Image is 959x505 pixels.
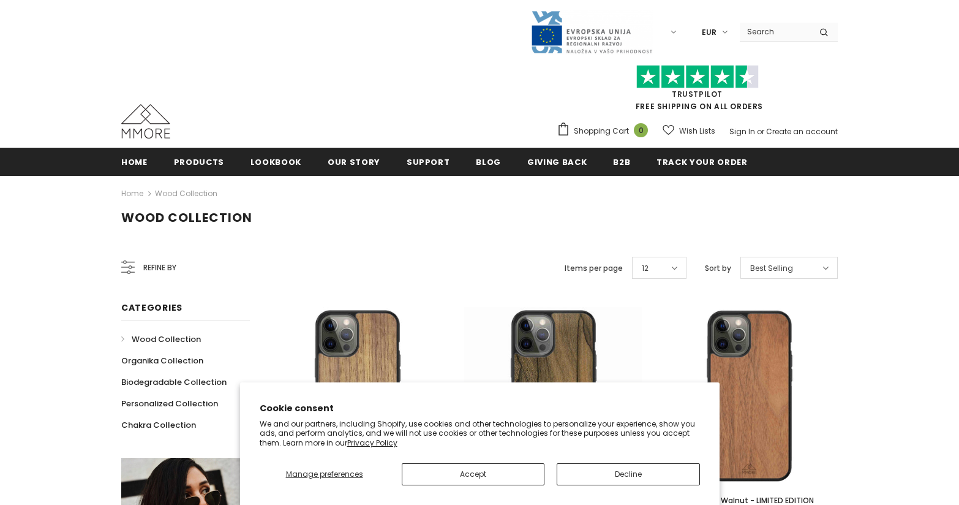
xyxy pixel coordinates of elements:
[155,188,217,199] a: Wood Collection
[565,262,623,275] label: Items per page
[121,156,148,168] span: Home
[286,469,363,479] span: Manage preferences
[757,126,764,137] span: or
[557,122,654,140] a: Shopping Cart 0
[121,393,218,414] a: Personalized Collection
[328,156,380,168] span: Our Story
[407,148,450,175] a: support
[121,414,196,436] a: Chakra Collection
[476,156,501,168] span: Blog
[121,328,201,350] a: Wood Collection
[672,89,723,99] a: Trustpilot
[656,148,747,175] a: Track your order
[679,125,715,137] span: Wish Lists
[250,156,301,168] span: Lookbook
[174,156,224,168] span: Products
[557,70,838,112] span: FREE SHIPPING ON ALL ORDERS
[740,23,810,40] input: Search Site
[121,148,148,175] a: Home
[132,333,201,345] span: Wood Collection
[656,156,747,168] span: Track your order
[121,398,218,409] span: Personalized Collection
[729,126,755,137] a: Sign In
[527,156,587,168] span: Giving back
[634,123,648,137] span: 0
[121,302,182,314] span: Categories
[557,463,699,485] button: Decline
[407,156,450,168] span: support
[121,104,170,139] img: MMORE Cases
[613,156,630,168] span: B2B
[347,438,397,448] a: Privacy Policy
[476,148,501,175] a: Blog
[642,262,649,275] span: 12
[260,402,700,415] h2: Cookie consent
[143,261,176,275] span: Refine by
[121,371,227,393] a: Biodegradable Collection
[636,65,759,89] img: Trust Pilot Stars
[527,148,587,175] a: Giving back
[250,148,301,175] a: Lookbook
[705,262,731,275] label: Sort by
[663,120,715,142] a: Wish Lists
[121,186,143,201] a: Home
[574,125,629,137] span: Shopping Cart
[174,148,224,175] a: Products
[121,419,196,431] span: Chakra Collection
[328,148,380,175] a: Our Story
[750,262,793,275] span: Best Selling
[260,463,389,485] button: Manage preferences
[121,350,203,371] a: Organika Collection
[766,126,838,137] a: Create an account
[613,148,630,175] a: B2B
[402,463,544,485] button: Accept
[530,10,653,55] img: Javni Razpis
[121,376,227,388] span: Biodegradable Collection
[121,209,252,226] span: Wood Collection
[530,26,653,37] a: Javni Razpis
[121,355,203,366] span: Organika Collection
[260,419,700,448] p: We and our partners, including Shopify, use cookies and other technologies to personalize your ex...
[702,26,716,39] span: EUR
